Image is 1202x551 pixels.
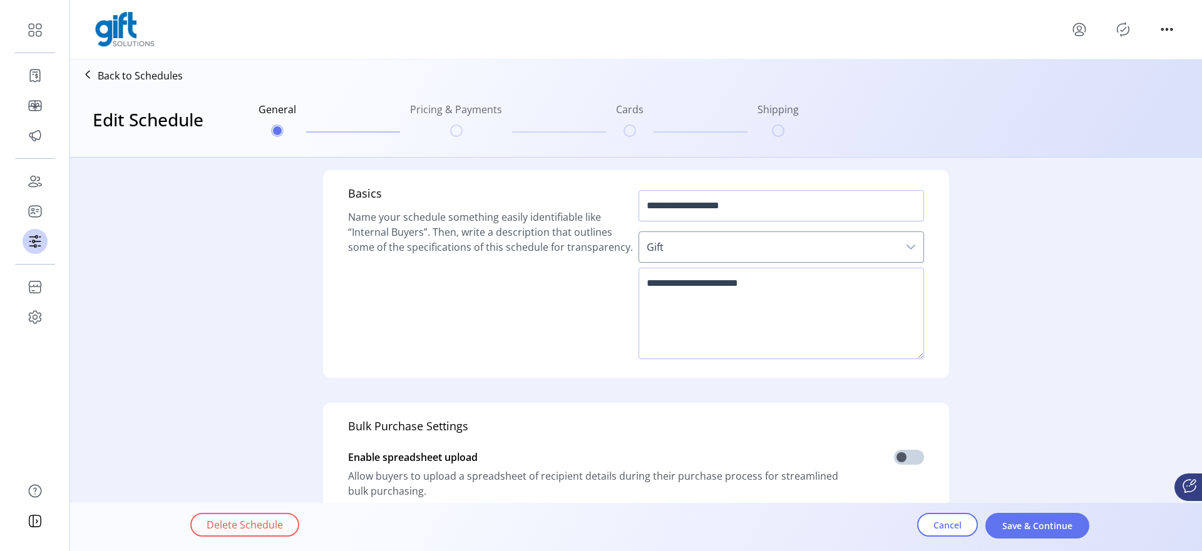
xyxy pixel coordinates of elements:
[95,12,155,47] img: logo
[985,513,1089,538] button: Save & Continue
[348,185,634,210] h5: Basics
[190,513,299,537] button: Delete Schedule
[1002,519,1073,532] span: Save & Continue
[1113,19,1133,39] button: Publisher Panel
[1157,19,1177,39] button: menu
[1069,19,1089,39] button: menu
[348,210,633,254] span: Name your schedule something easily identifiable like “Internal Buyers”. Then, write a descriptio...
[348,418,468,442] h5: Bulk Purchase Settings
[348,468,849,498] span: Allow buyers to upload a spreadsheet of recipient details during their purchase process for strea...
[898,232,923,262] div: dropdown trigger
[98,68,183,83] p: Back to Schedules
[259,102,296,124] h6: General
[348,450,478,465] span: Enable spreadsheet upload
[933,518,962,532] span: Cancel
[207,517,283,532] span: Delete Schedule
[93,106,203,133] h3: Edit Schedule
[639,232,898,262] span: Gift
[917,513,978,537] button: Cancel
